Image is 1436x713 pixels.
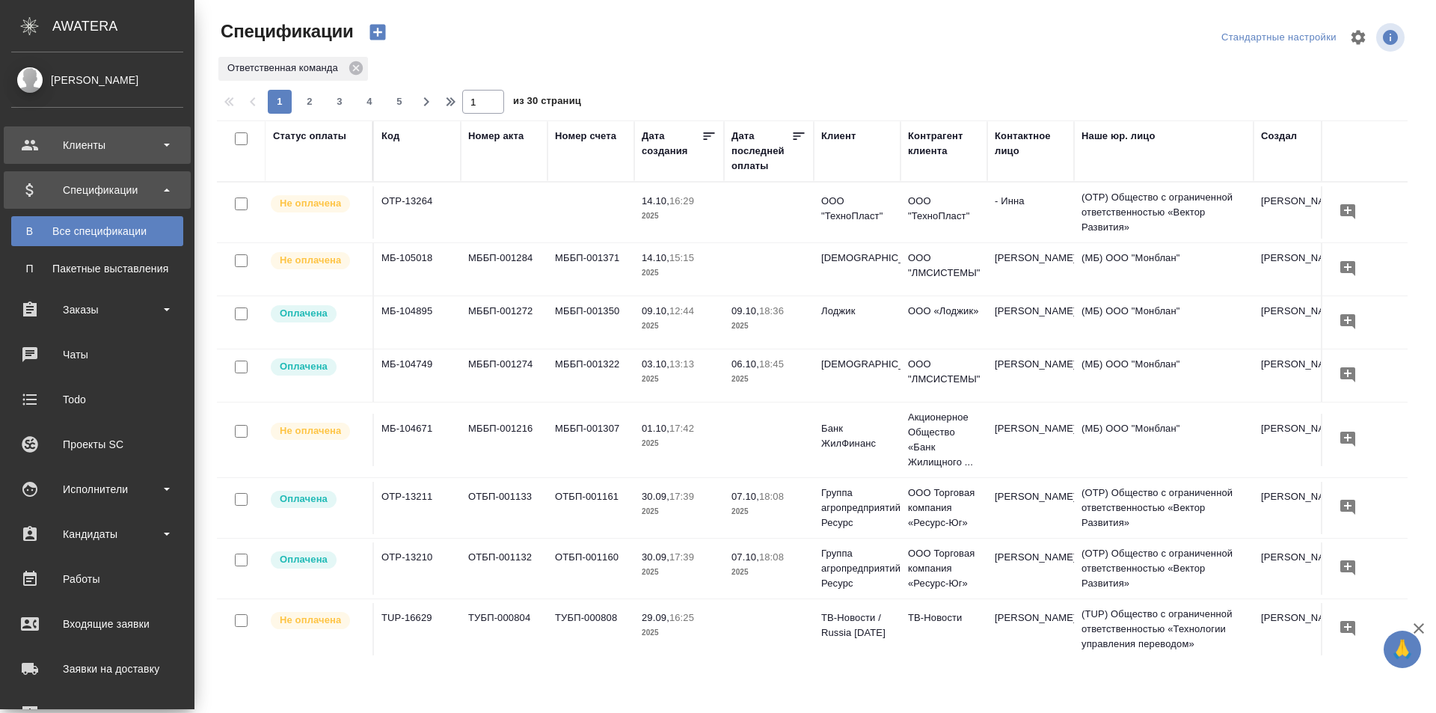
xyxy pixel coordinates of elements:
[360,19,396,45] button: Создать
[759,305,784,316] p: 18:36
[280,613,341,628] p: Не оплачена
[11,613,183,635] div: Входящие заявки
[387,94,411,109] span: 5
[731,565,806,580] p: 2025
[731,129,791,174] div: Дата последней оплаты
[11,299,183,321] div: Заказы
[821,129,856,144] div: Клиент
[374,243,461,296] td: МБ-105018
[669,305,694,316] p: 12:44
[908,410,980,470] p: Акционерное Общество «Банк Жилищного ...
[280,253,341,268] p: Не оплачена
[280,423,341,438] p: Не оплачена
[1254,482,1340,534] td: [PERSON_NAME]
[731,504,806,519] p: 2025
[461,296,547,349] td: МББП-001272
[759,551,784,563] p: 18:08
[374,603,461,655] td: TUP-16629
[1074,349,1254,402] td: (МБ) ООО "Монблан"
[642,266,717,281] p: 2025
[1074,539,1254,599] td: (OTP) Общество с ограниченной ответственностью «Вектор Развития»
[642,129,702,159] div: Дата создания
[731,551,759,563] p: 07.10,
[11,478,183,501] div: Исполнители
[642,625,717,640] p: 2025
[731,372,806,387] p: 2025
[11,388,183,411] div: Todo
[387,90,411,114] button: 5
[328,90,352,114] button: 3
[461,603,547,655] td: ТУБП-000804
[1376,23,1408,52] span: Посмотреть информацию
[642,252,669,263] p: 14.10,
[280,196,341,211] p: Не оплачена
[731,305,759,316] p: 09.10,
[1074,183,1254,242] td: (OTP) Общество с ограниченной ответственностью «Вектор Развития»
[1254,296,1340,349] td: [PERSON_NAME]
[4,336,191,373] a: Чаты
[11,72,183,88] div: [PERSON_NAME]
[461,414,547,466] td: МББП-001216
[908,251,980,281] p: ООО "ЛМСИСТЕМЫ"
[1254,603,1340,655] td: [PERSON_NAME]
[468,129,524,144] div: Номер акта
[280,552,328,567] p: Оплачена
[547,414,634,466] td: МББП-001307
[374,186,461,239] td: OTP-13264
[908,304,980,319] p: ООО «Лоджик»
[642,436,717,451] p: 2025
[280,492,328,507] p: Оплачена
[218,57,368,81] div: Ответственная команда
[669,358,694,370] p: 13:13
[374,542,461,595] td: OTP-13210
[821,251,893,266] p: [DEMOGRAPHIC_DATA]
[555,129,616,144] div: Номер счета
[4,560,191,598] a: Работы
[11,523,183,545] div: Кандидаты
[1384,631,1421,668] button: 🙏
[374,482,461,534] td: OTP-13211
[995,129,1067,159] div: Контактное лицо
[642,612,669,623] p: 29.09,
[642,195,669,206] p: 14.10,
[821,546,893,591] p: Группа агропредприятий Ресурс
[908,194,980,224] p: ООО "ТехноПласт"
[669,423,694,434] p: 17:42
[987,186,1074,239] td: - Инна
[1390,634,1415,665] span: 🙏
[642,491,669,502] p: 30.09,
[547,542,634,595] td: ОТБП-001160
[11,134,183,156] div: Клиенты
[461,482,547,534] td: ОТБП-001133
[1254,186,1340,239] td: [PERSON_NAME]
[987,349,1074,402] td: [PERSON_NAME]
[987,482,1074,534] td: [PERSON_NAME]
[669,195,694,206] p: 16:29
[227,61,343,76] p: Ответственная команда
[987,243,1074,296] td: [PERSON_NAME]
[298,94,322,109] span: 2
[642,209,717,224] p: 2025
[908,129,980,159] div: Контрагент клиента
[908,486,980,530] p: ООО Торговая компания «Ресурс-Юг»
[731,358,759,370] p: 06.10,
[1074,414,1254,466] td: (МБ) ООО "Монблан"
[4,605,191,643] a: Входящие заявки
[1074,243,1254,296] td: (МБ) ООО "Монблан"
[987,542,1074,595] td: [PERSON_NAME]
[374,349,461,402] td: МБ-104749
[11,216,183,246] a: ВВсе спецификации
[11,343,183,366] div: Чаты
[11,433,183,456] div: Проекты SC
[759,358,784,370] p: 18:45
[513,92,581,114] span: из 30 страниц
[669,551,694,563] p: 17:39
[547,296,634,349] td: МББП-001350
[908,611,980,625] p: ТВ-Новости
[731,319,806,334] p: 2025
[1254,414,1340,466] td: [PERSON_NAME]
[217,19,354,43] span: Спецификации
[298,90,322,114] button: 2
[4,650,191,688] a: Заявки на доставку
[374,414,461,466] td: МБ-104671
